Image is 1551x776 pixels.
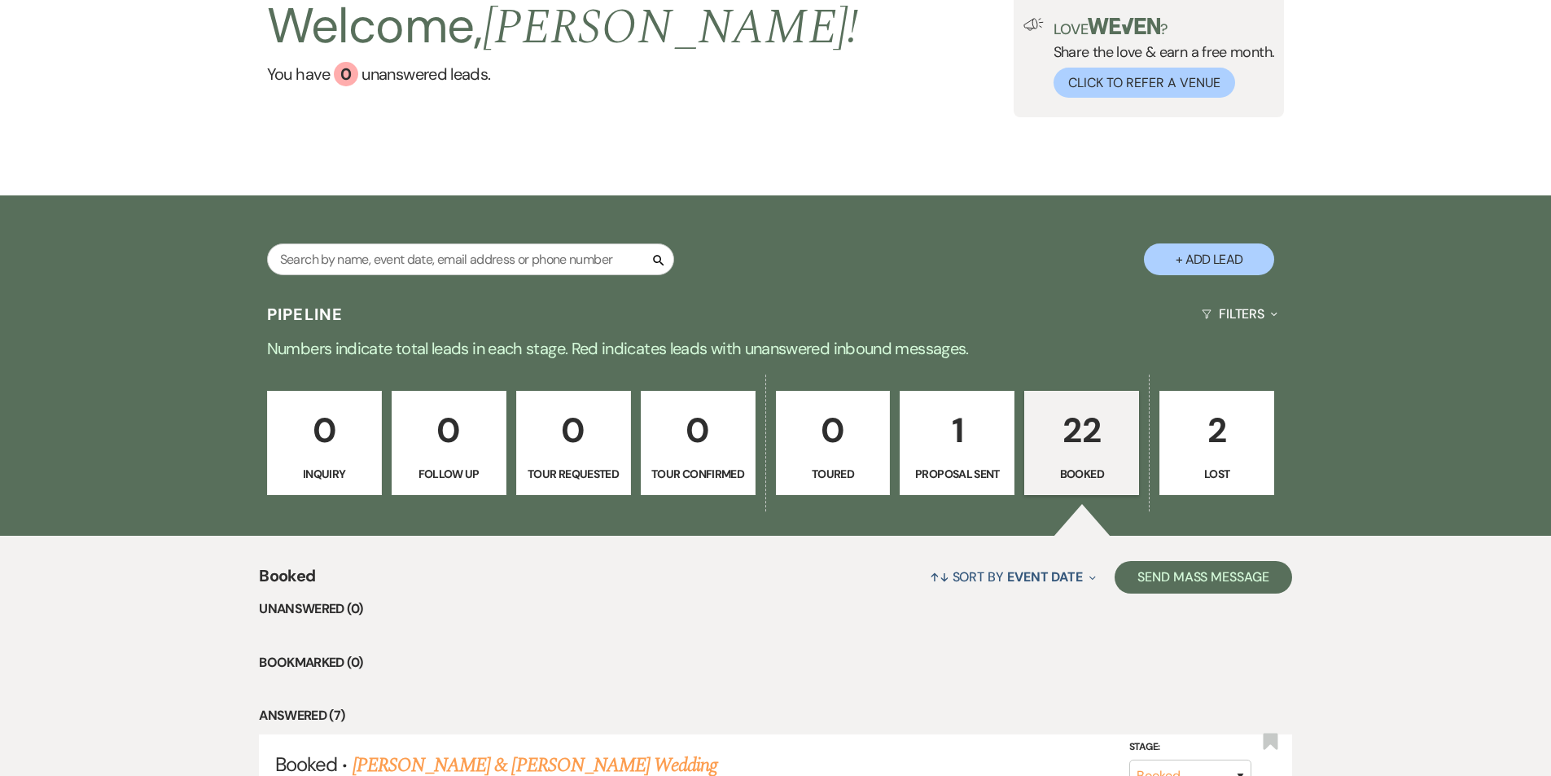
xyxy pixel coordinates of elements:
[267,303,344,326] h3: Pipeline
[1195,292,1284,335] button: Filters
[190,335,1362,362] p: Numbers indicate total leads in each stage. Red indicates leads with unanswered inbound messages.
[641,391,756,495] a: 0Tour Confirmed
[923,555,1102,598] button: Sort By Event Date
[392,391,506,495] a: 0Follow Up
[651,465,745,483] p: Tour Confirmed
[1035,465,1128,483] p: Booked
[1170,403,1264,458] p: 2
[1159,391,1274,495] a: 2Lost
[267,243,674,275] input: Search by name, event date, email address or phone number
[1044,18,1275,98] div: Share the love & earn a free month.
[1115,561,1292,594] button: Send Mass Message
[1054,68,1235,98] button: Click to Refer a Venue
[1023,18,1044,31] img: loud-speaker-illustration.svg
[402,465,496,483] p: Follow Up
[334,62,358,86] div: 0
[776,391,891,495] a: 0Toured
[259,705,1292,726] li: Answered (7)
[1144,243,1274,275] button: + Add Lead
[259,652,1292,673] li: Bookmarked (0)
[1088,18,1160,34] img: weven-logo-green.svg
[1170,465,1264,483] p: Lost
[910,465,1004,483] p: Proposal Sent
[259,598,1292,620] li: Unanswered (0)
[259,563,315,598] span: Booked
[930,568,949,585] span: ↑↓
[267,391,382,495] a: 0Inquiry
[1054,18,1275,37] p: Love ?
[1007,568,1083,585] span: Event Date
[651,403,745,458] p: 0
[402,403,496,458] p: 0
[786,403,880,458] p: 0
[1024,391,1139,495] a: 22Booked
[1129,739,1251,756] label: Stage:
[910,403,1004,458] p: 1
[527,403,620,458] p: 0
[267,62,859,86] a: You have 0 unanswered leads.
[516,391,631,495] a: 0Tour Requested
[1035,403,1128,458] p: 22
[278,403,371,458] p: 0
[527,465,620,483] p: Tour Requested
[278,465,371,483] p: Inquiry
[900,391,1014,495] a: 1Proposal Sent
[786,465,880,483] p: Toured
